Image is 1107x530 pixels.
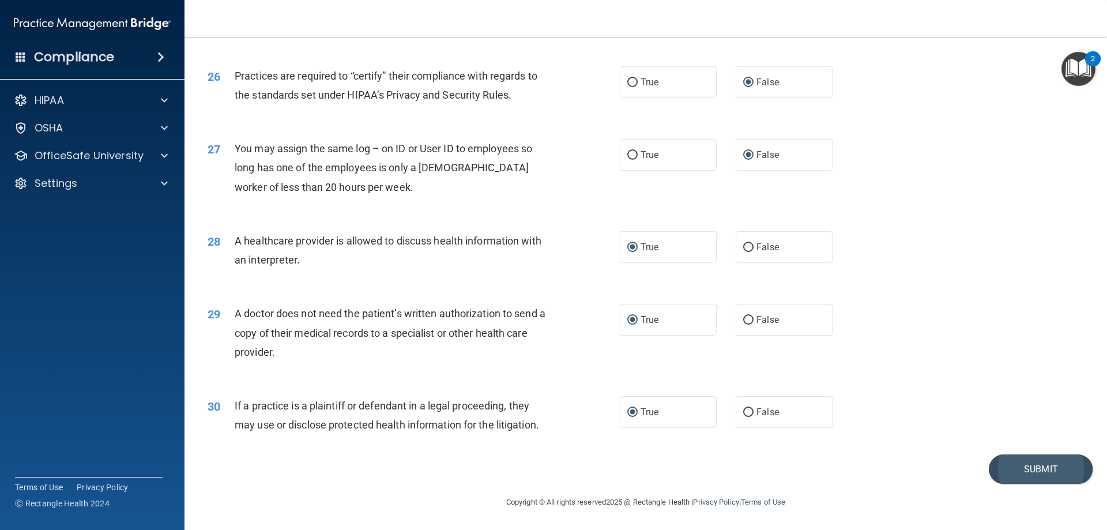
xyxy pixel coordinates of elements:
input: True [627,78,638,87]
input: True [627,316,638,325]
span: If a practice is a plaintiff or defendant in a legal proceeding, they may use or disclose protect... [235,400,539,431]
span: 28 [208,235,220,249]
h4: Compliance [34,49,114,65]
input: False [743,408,754,417]
span: False [756,407,779,418]
span: 26 [208,70,220,84]
span: True [641,77,658,88]
a: Privacy Policy [693,498,739,506]
a: Terms of Use [15,482,63,493]
input: True [627,151,638,160]
input: True [627,243,638,252]
p: Settings [35,176,77,190]
span: Ⓒ Rectangle Health 2024 [15,498,110,509]
span: 29 [208,307,220,321]
div: Copyright © All rights reserved 2025 @ Rectangle Health | | [435,484,856,521]
span: 30 [208,400,220,414]
span: False [756,149,779,160]
span: You may assign the same log – on ID or User ID to employees so long has one of the employees is o... [235,142,532,193]
span: A doctor does not need the patient’s written authorization to send a copy of their medical record... [235,307,545,358]
button: Submit [989,454,1093,484]
input: False [743,316,754,325]
span: False [756,242,779,253]
input: False [743,243,754,252]
span: A healthcare provider is allowed to discuss health information with an interpreter. [235,235,541,266]
a: Settings [14,176,168,190]
a: Terms of Use [741,498,785,506]
span: 27 [208,142,220,156]
input: True [627,408,638,417]
div: 2 [1091,59,1095,74]
span: False [756,314,779,325]
a: OSHA [14,121,168,135]
button: Open Resource Center, 2 new notifications [1061,52,1095,86]
p: HIPAA [35,93,64,107]
a: OfficeSafe University [14,149,168,163]
a: HIPAA [14,93,168,107]
p: OfficeSafe University [35,149,144,163]
span: True [641,149,658,160]
span: False [756,77,779,88]
input: False [743,78,754,87]
p: OSHA [35,121,63,135]
span: True [641,407,658,418]
a: Privacy Policy [77,482,129,493]
span: True [641,242,658,253]
img: PMB logo [14,12,171,35]
span: Practices are required to “certify” their compliance with regards to the standards set under HIPA... [235,70,537,101]
input: False [743,151,754,160]
span: True [641,314,658,325]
